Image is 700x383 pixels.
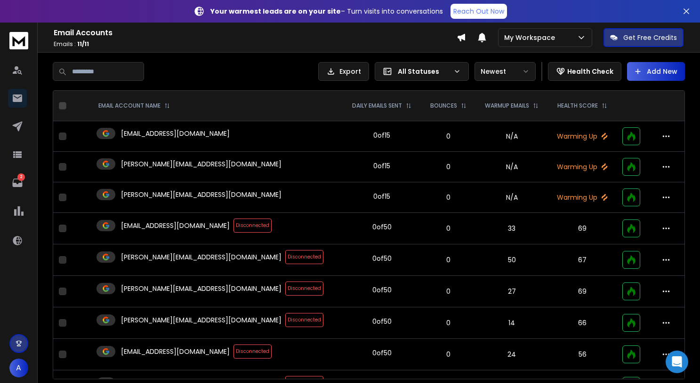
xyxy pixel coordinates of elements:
[475,276,548,307] td: 27
[475,244,548,276] td: 50
[373,192,390,201] div: 0 of 15
[548,307,617,339] td: 66
[666,351,688,373] div: Open Intercom Messenger
[567,67,613,76] p: Health Check
[453,7,504,16] p: Reach Out Now
[554,193,611,202] p: Warming Up
[9,32,28,49] img: logo
[121,159,282,169] p: [PERSON_NAME][EMAIL_ADDRESS][DOMAIN_NAME]
[121,284,282,293] p: [PERSON_NAME][EMAIL_ADDRESS][DOMAIN_NAME]
[17,173,25,181] p: 2
[427,255,470,265] p: 0
[485,102,529,109] p: WARMUP EMAILS
[285,313,323,327] span: Disconnected
[54,27,457,39] h1: Email Accounts
[210,7,443,16] p: – Turn visits into conversations
[451,4,507,19] a: Reach Out Now
[554,162,611,172] p: Warming Up
[623,33,677,42] p: Get Free Credits
[475,339,548,370] td: 24
[121,221,230,230] p: [EMAIL_ADDRESS][DOMAIN_NAME]
[475,307,548,339] td: 14
[373,161,390,171] div: 0 of 15
[54,40,457,48] p: Emails :
[504,33,559,42] p: My Workspace
[430,102,457,109] p: BOUNCES
[372,285,392,295] div: 0 of 50
[475,213,548,244] td: 33
[233,344,272,359] span: Disconnected
[285,250,323,264] span: Disconnected
[427,318,470,328] p: 0
[475,121,548,152] td: N/A
[372,254,392,263] div: 0 of 50
[121,252,282,262] p: [PERSON_NAME][EMAIL_ADDRESS][DOMAIN_NAME]
[372,222,392,232] div: 0 of 50
[8,173,27,192] a: 2
[352,102,402,109] p: DAILY EMAILS SENT
[77,40,89,48] span: 11 / 11
[548,339,617,370] td: 56
[9,359,28,377] button: A
[427,287,470,296] p: 0
[548,213,617,244] td: 69
[427,224,470,233] p: 0
[285,281,323,296] span: Disconnected
[373,131,390,140] div: 0 of 15
[372,348,392,358] div: 0 of 50
[627,62,685,81] button: Add New
[554,132,611,141] p: Warming Up
[427,162,470,172] p: 0
[372,317,392,326] div: 0 of 50
[475,182,548,213] td: N/A
[557,102,598,109] p: HEALTH SCORE
[121,315,282,325] p: [PERSON_NAME][EMAIL_ADDRESS][DOMAIN_NAME]
[427,350,470,359] p: 0
[121,190,282,199] p: [PERSON_NAME][EMAIL_ADDRESS][DOMAIN_NAME]
[475,62,536,81] button: Newest
[475,152,548,182] td: N/A
[427,132,470,141] p: 0
[398,67,450,76] p: All Statuses
[121,129,230,138] p: [EMAIL_ADDRESS][DOMAIN_NAME]
[548,244,617,276] td: 67
[121,347,230,356] p: [EMAIL_ADDRESS][DOMAIN_NAME]
[427,193,470,202] p: 0
[548,276,617,307] td: 69
[98,102,170,109] div: EMAIL ACCOUNT NAME
[233,219,272,233] span: Disconnected
[318,62,369,81] button: Export
[603,28,684,47] button: Get Free Credits
[210,7,341,16] strong: Your warmest leads are on your site
[548,62,621,81] button: Health Check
